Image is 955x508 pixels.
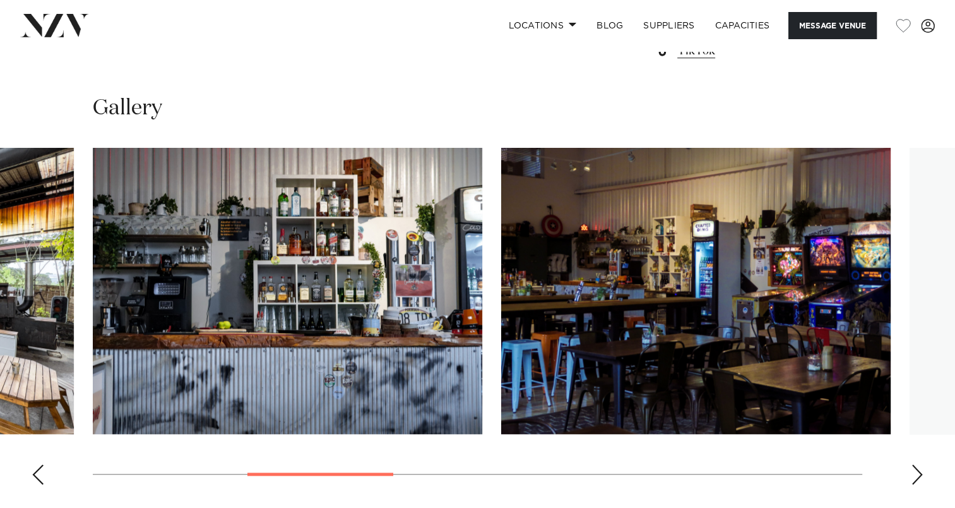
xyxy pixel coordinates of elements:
[788,12,877,39] button: Message Venue
[705,12,780,39] a: Capacities
[498,12,586,39] a: Locations
[633,12,704,39] a: SUPPLIERS
[20,14,89,37] img: nzv-logo.png
[501,148,891,434] swiper-slide: 4 / 10
[501,148,891,434] img: Tables and arcade games at WhatABBQ! in New Lynn
[93,148,482,434] swiper-slide: 3 / 10
[93,94,162,123] h2: Gallery
[586,12,633,39] a: BLOG
[93,148,482,434] img: Kitchen and bar at WhatABBQ! in New Lynn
